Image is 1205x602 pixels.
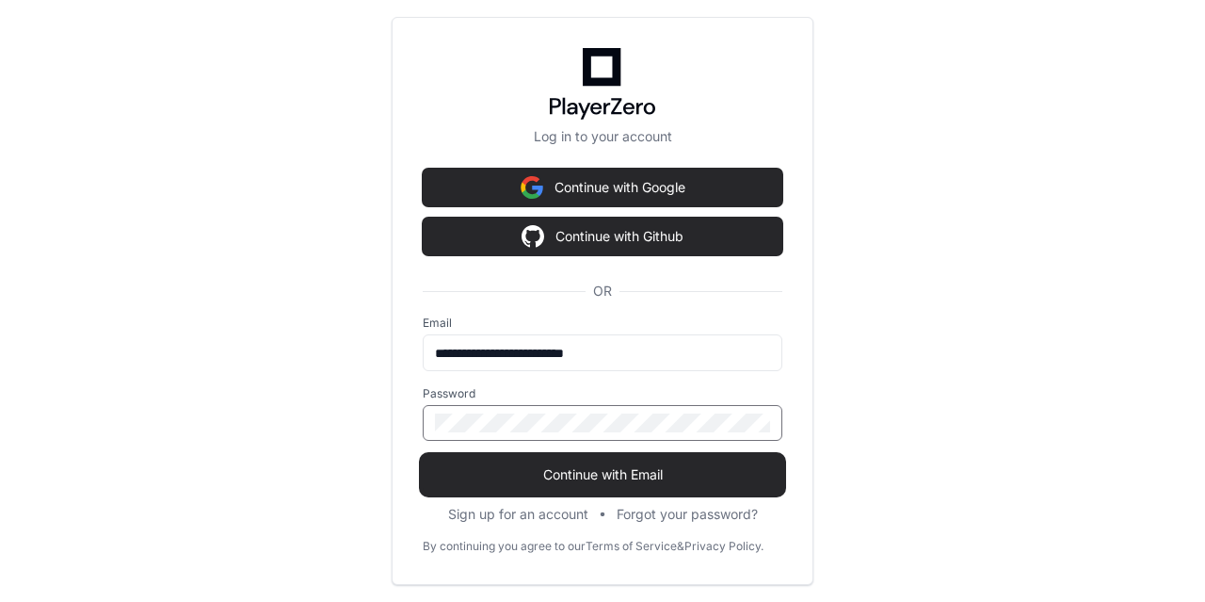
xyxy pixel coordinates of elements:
label: Email [423,316,782,331]
button: Continue with Github [423,218,782,255]
img: Sign in with google [522,218,544,255]
div: By continuing you agree to our [423,539,586,554]
span: OR [586,282,619,301]
p: Log in to your account [423,127,782,146]
span: Continue with Email [423,465,782,484]
div: & [677,539,684,554]
label: Password [423,386,782,401]
a: Terms of Service [586,539,677,554]
img: Sign in with google [521,169,543,206]
button: Continue with Google [423,169,782,206]
button: Forgot your password? [617,505,758,524]
a: Privacy Policy. [684,539,763,554]
button: Continue with Email [423,456,782,494]
button: Sign up for an account [448,505,588,524]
